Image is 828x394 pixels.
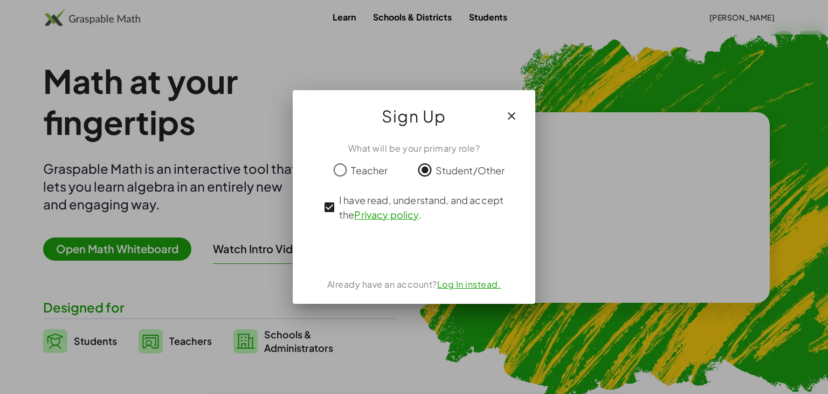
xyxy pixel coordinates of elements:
a: Log In instead. [437,278,501,290]
div: Already have an account? [306,278,522,291]
div: What will be your primary role? [306,142,522,155]
span: I have read, understand, and accept the . [339,193,508,222]
span: Sign Up [382,103,446,129]
a: Privacy policy [354,208,418,221]
span: Student/Other [436,163,505,178]
span: Teacher [351,163,388,178]
iframe: Sign in with Google Button [344,238,485,262]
